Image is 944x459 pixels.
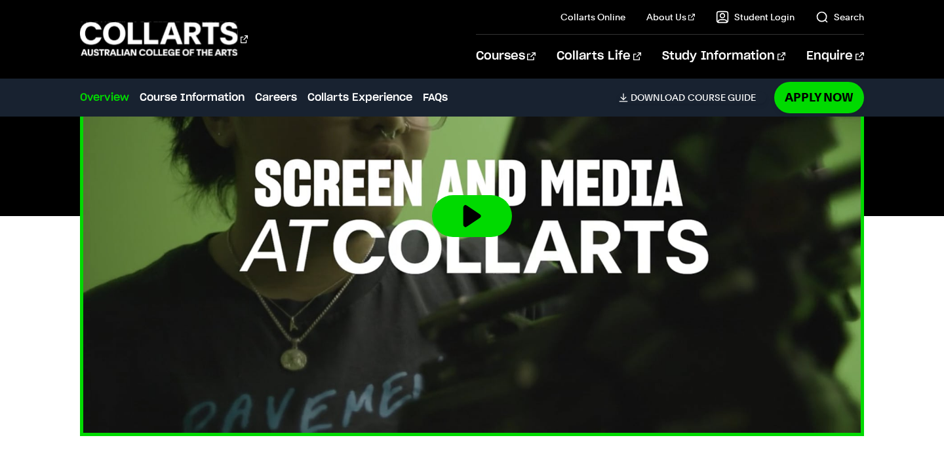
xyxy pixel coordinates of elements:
a: Study Information [662,35,785,78]
a: FAQs [423,90,448,105]
a: Careers [255,90,297,105]
a: Student Login [716,10,795,24]
a: Collarts Online [560,10,625,24]
a: Search [816,10,864,24]
a: Collarts Experience [307,90,412,105]
span: Download [631,92,685,103]
a: About Us [646,10,695,24]
a: Course Information [140,90,245,105]
a: Enquire [806,35,863,78]
a: Courses [476,35,536,78]
a: Collarts Life [557,35,641,78]
a: Overview [80,90,129,105]
a: Apply Now [774,82,864,113]
a: DownloadCourse Guide [619,92,766,103]
div: Go to homepage [80,20,248,58]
